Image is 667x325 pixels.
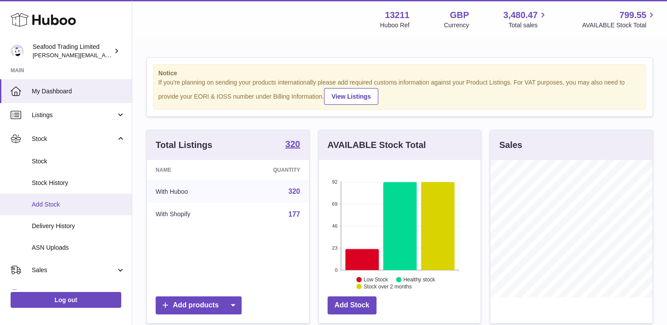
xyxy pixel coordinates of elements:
strong: GBP [450,9,469,21]
h3: Total Listings [156,139,212,151]
span: [PERSON_NAME][EMAIL_ADDRESS][DOMAIN_NAME] [33,52,177,59]
text: 23 [332,245,337,251]
span: Delivery History [32,222,125,230]
td: With Huboo [147,180,234,203]
td: With Shopify [147,203,234,226]
strong: Notice [158,69,641,78]
a: 3,480.47 Total sales [503,9,548,30]
a: View Listings [324,88,378,105]
th: Quantity [234,160,309,180]
a: Log out [11,292,121,308]
text: Stock over 2 months [364,284,412,290]
a: 320 [288,188,300,195]
a: 320 [285,140,300,150]
span: Stock History [32,179,125,187]
text: 46 [332,223,337,229]
h3: Sales [499,139,522,151]
strong: 320 [285,140,300,148]
span: Listings [32,111,116,119]
div: Huboo Ref [380,21,410,30]
th: Name [147,160,234,180]
img: nathaniellynch@rickstein.com [11,44,24,58]
span: Sales [32,266,116,274]
a: 799.55 AVAILABLE Stock Total [582,9,656,30]
span: 799.55 [619,9,646,21]
strong: 13211 [385,9,410,21]
span: AVAILABLE Stock Total [582,21,656,30]
a: Add Stock [328,296,376,314]
text: 0 [335,267,337,273]
h3: AVAILABLE Stock Total [328,139,426,151]
a: Add products [156,296,242,314]
div: Seafood Trading Limited [33,43,112,59]
a: 177 [288,211,300,218]
span: My Dashboard [32,87,125,96]
text: 69 [332,201,337,207]
div: Currency [444,21,469,30]
span: Stock [32,135,116,143]
span: 3,480.47 [503,9,538,21]
span: Add Stock [32,200,125,209]
text: 92 [332,179,337,185]
span: Total sales [508,21,548,30]
span: Stock [32,157,125,166]
div: If you're planning on sending your products internationally please add required customs informati... [158,78,641,105]
text: Healthy stock [403,277,436,283]
span: ASN Uploads [32,244,125,252]
text: Low Stock [364,277,388,283]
